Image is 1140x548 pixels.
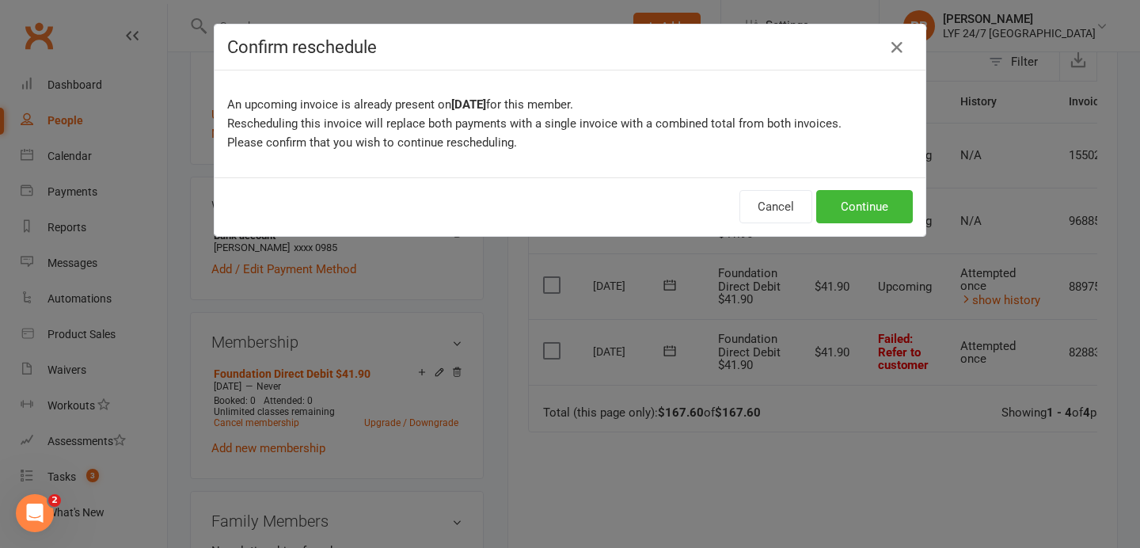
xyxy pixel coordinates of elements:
h4: Confirm reschedule [227,37,913,57]
button: Cancel [739,190,812,223]
iframe: Intercom live chat [16,494,54,532]
button: Continue [816,190,913,223]
b: [DATE] [451,97,486,112]
span: 2 [48,494,61,507]
p: An upcoming invoice is already present on for this member. Rescheduling this invoice will replace... [227,95,913,152]
button: Close [884,35,910,60]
